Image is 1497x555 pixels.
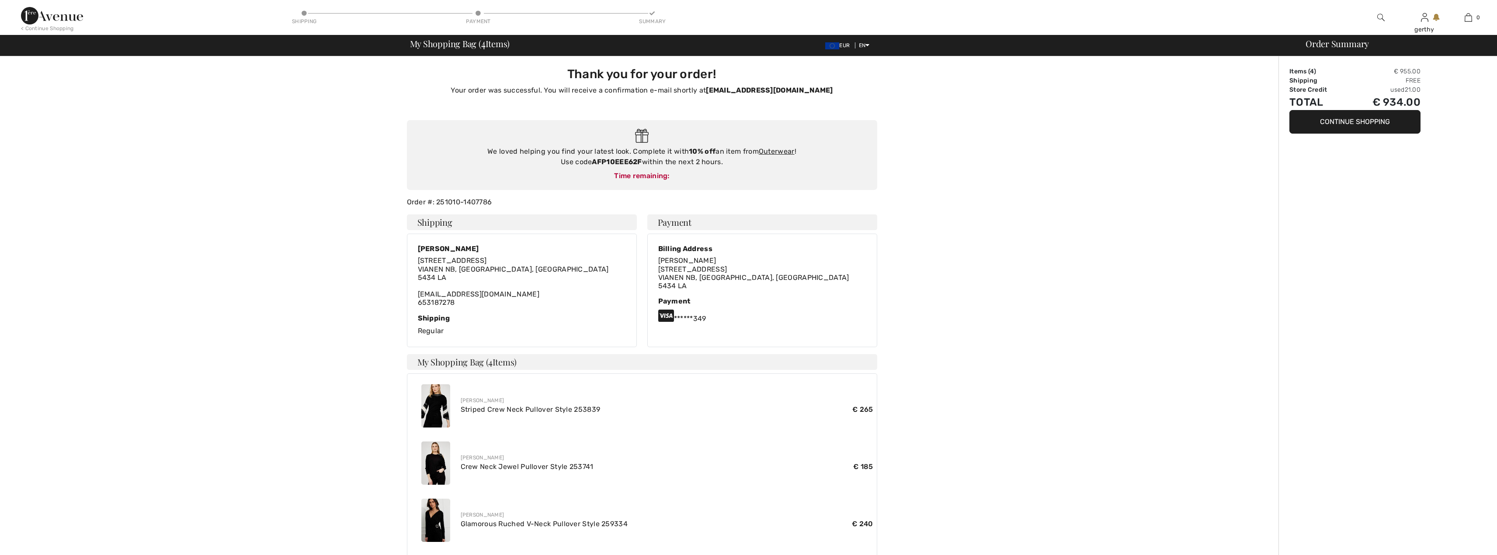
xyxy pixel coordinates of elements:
[481,37,486,48] span: 4
[461,405,601,414] a: Striped Crew Neck Pullover Style 253839
[853,462,873,472] span: € 185
[418,256,609,307] div: [EMAIL_ADDRESS][DOMAIN_NAME] 653187278
[461,396,873,404] div: [PERSON_NAME]
[21,24,74,32] div: < Continue Shopping
[689,147,716,155] strong: 10% off
[706,86,833,94] strong: [EMAIL_ADDRESS][DOMAIN_NAME]
[825,42,853,48] span: EUR
[410,39,510,48] span: My Shopping Bag ( Items)
[1476,14,1480,21] span: 0
[407,354,877,370] h4: My Shopping Bag ( Items)
[1347,76,1421,85] td: Free
[825,42,839,49] img: Euro
[461,454,873,462] div: [PERSON_NAME]
[421,441,450,485] img: Crew Neck Jewel Pullover Style 253741
[859,42,870,48] span: EN
[421,499,450,542] img: Glamorous Ruched V-Neck Pullover Style 259334
[418,256,609,281] span: [STREET_ADDRESS] VIANEN NB, [GEOGRAPHIC_DATA], [GEOGRAPHIC_DATA] 5434 LA
[488,356,493,368] span: 4
[852,404,873,415] span: € 265
[1447,12,1490,23] a: 0
[635,129,649,143] img: Gift.svg
[465,17,491,25] div: Payment
[407,214,637,230] h4: Shipping
[416,146,868,167] div: We loved helping you find your latest look. Complete it with an item from ! Use code within the n...
[416,171,868,181] div: Time remaining:
[418,314,626,322] div: Shipping
[461,511,873,519] div: [PERSON_NAME]
[1465,12,1472,23] img: My Bag
[402,197,882,207] div: Order #: 251010-1407786
[1347,85,1421,94] td: used
[658,265,849,290] span: [STREET_ADDRESS] VIANEN NB, [GEOGRAPHIC_DATA], [GEOGRAPHIC_DATA] 5434 LA
[1289,94,1347,110] td: Total
[1310,68,1314,75] span: 4
[852,519,873,529] span: € 240
[418,314,626,336] div: Regular
[1347,67,1421,76] td: € 955.00
[1421,12,1428,23] img: My Info
[1289,76,1347,85] td: Shipping
[592,158,642,166] strong: AFP10EEE62F
[418,245,609,253] div: [PERSON_NAME]
[1347,94,1421,110] td: € 934.00
[1405,86,1421,93] span: 21.00
[1289,85,1347,94] td: Store Credit
[658,245,849,253] div: Billing Address
[1295,39,1492,48] div: Order Summary
[1421,13,1428,21] a: Sign In
[647,214,877,230] h4: Payment
[639,17,665,25] div: Summary
[1289,67,1347,76] td: Items ( )
[461,462,594,471] a: Crew Neck Jewel Pullover Style 253741
[291,17,317,25] div: Shipping
[461,520,628,528] a: Glamorous Ruched V-Neck Pullover Style 259334
[412,67,872,82] h3: Thank you for your order!
[21,7,83,24] img: 1ère Avenue
[759,147,795,155] a: Outerwear
[1377,12,1385,23] img: search the website
[658,256,716,265] span: [PERSON_NAME]
[412,85,872,96] p: Your order was successful. You will receive a confirmation e-mail shortly at
[658,297,866,305] div: Payment
[1403,25,1446,34] div: gerthy
[421,384,450,427] img: Striped Crew Neck Pullover Style 253839
[1289,110,1421,134] button: Continue Shopping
